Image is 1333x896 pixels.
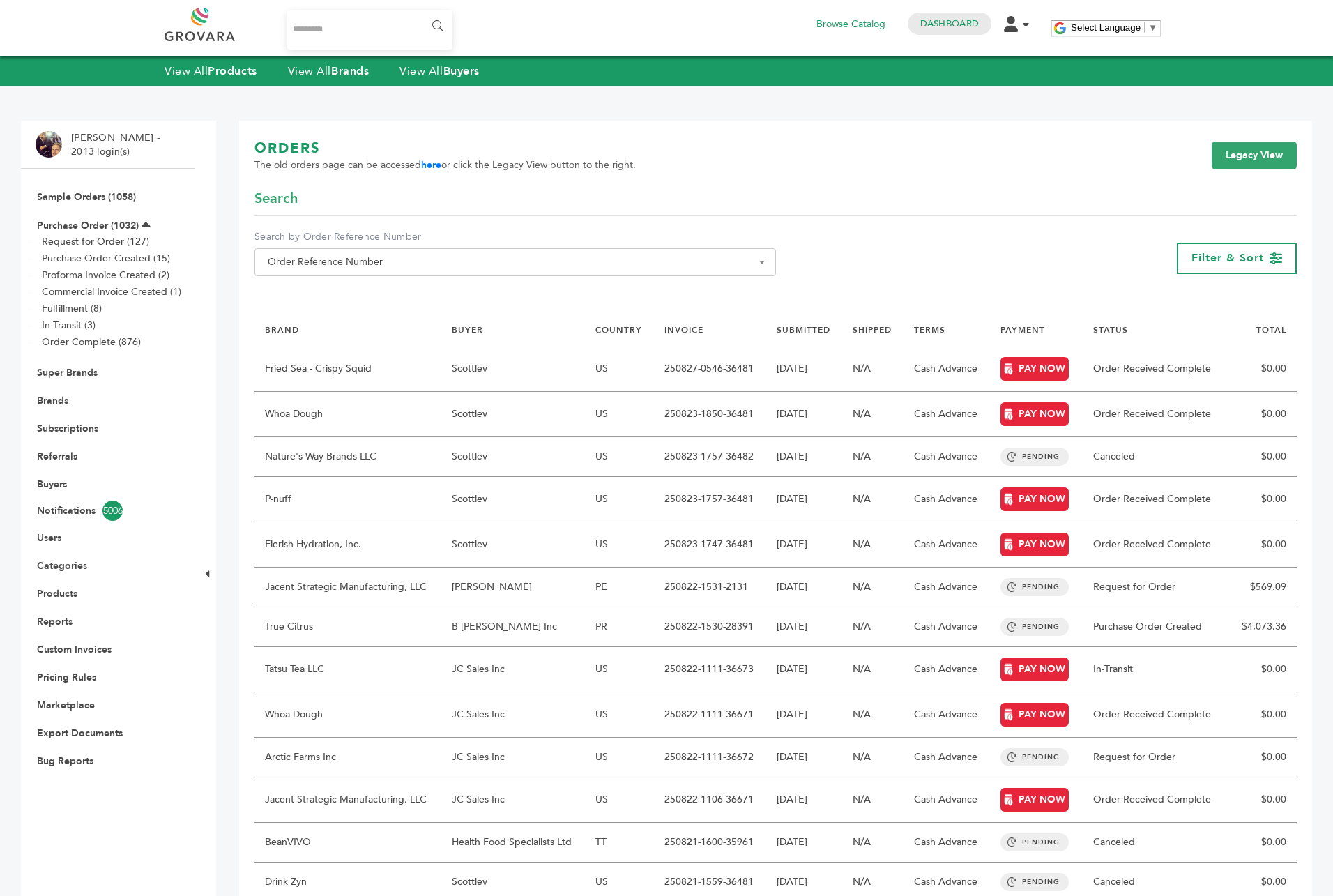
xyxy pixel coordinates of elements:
a: Commercial Invoice Created (1) [42,285,181,298]
a: Users [37,531,61,545]
span: ▼ [1148,22,1157,33]
a: TERMS [914,324,945,335]
span: PENDING [1000,578,1069,596]
strong: Buyers [443,63,480,79]
a: Sample Orders (1058) [37,190,136,204]
td: Request for Order [1083,568,1224,607]
td: Cash Advance [904,522,990,568]
span: PENDING [1000,618,1069,636]
strong: Brands [331,63,369,79]
td: Canceled [1083,437,1224,477]
td: US [585,477,654,522]
td: PR [585,607,654,647]
a: Notifications5006 [37,501,179,521]
span: Search [254,189,298,208]
h1: ORDERS [254,139,636,158]
td: Health Food Specialists Ltd [441,823,585,863]
a: Subscriptions [37,422,98,435]
td: [DATE] [766,437,842,477]
a: Legacy View [1212,142,1297,169]
td: $0.00 [1224,647,1297,692]
td: [DATE] [766,647,842,692]
td: US [585,347,654,392]
a: Products [37,587,77,600]
td: [DATE] [766,738,842,777]
li: [PERSON_NAME] - 2013 login(s) [71,131,163,158]
td: 250827-0546-36481 [654,347,766,392]
td: $0.00 [1224,477,1297,522]
td: Order Received Complete [1083,777,1224,823]
td: [DATE] [766,392,842,437]
a: PAY NOW [1000,703,1069,727]
td: PE [585,568,654,607]
a: View AllBuyers [399,63,480,79]
a: PAY NOW [1000,357,1069,381]
td: [DATE] [766,522,842,568]
input: Search... [287,10,452,50]
a: In-Transit (3) [42,319,96,332]
td: Flerish Hydration, Inc. [254,522,441,568]
td: N/A [842,647,904,692]
td: Scottlev [441,392,585,437]
td: JC Sales Inc [441,692,585,738]
span: PENDING [1000,748,1069,766]
td: $0.00 [1224,522,1297,568]
td: B [PERSON_NAME] Inc [441,607,585,647]
td: Cash Advance [904,823,990,863]
span: PENDING [1000,833,1069,851]
a: INVOICE [664,324,703,335]
a: STATUS [1093,324,1128,335]
td: 250822-1111-36671 [654,692,766,738]
td: US [585,647,654,692]
td: Cash Advance [904,692,990,738]
a: Marketplace [37,699,95,712]
td: US [585,692,654,738]
td: Scottlev [441,522,585,568]
strong: Products [208,63,257,79]
td: N/A [842,347,904,392]
td: [DATE] [766,607,842,647]
td: JC Sales Inc [441,777,585,823]
td: Order Received Complete [1083,347,1224,392]
a: Brands [37,394,68,407]
td: Scottlev [441,347,585,392]
a: SUBMITTED [777,324,830,335]
td: $569.09 [1224,568,1297,607]
a: BRAND [265,324,299,335]
span: 5006 [102,501,123,521]
td: 250823-1850-36481 [654,392,766,437]
a: Super Brands [37,366,98,379]
td: Fried Sea - Crispy Squid [254,347,441,392]
td: $0.00 [1224,347,1297,392]
td: US [585,738,654,777]
span: ​ [1144,22,1145,33]
a: Fulfillment (8) [42,302,102,315]
td: Cash Advance [904,738,990,777]
td: Cash Advance [904,347,990,392]
a: Custom Invoices [37,643,112,656]
td: True Citrus [254,607,441,647]
span: PENDING [1000,873,1069,891]
td: N/A [842,568,904,607]
td: [DATE] [766,692,842,738]
td: Purchase Order Created [1083,607,1224,647]
span: Filter & Sort [1191,250,1264,266]
td: TT [585,823,654,863]
a: SHIPPED [853,324,892,335]
a: PAYMENT [1000,324,1045,335]
td: Jacent Strategic Manufacturing, LLC [254,568,441,607]
td: Order Received Complete [1083,477,1224,522]
td: [DATE] [766,477,842,522]
td: $0.00 [1224,738,1297,777]
td: Scottlev [441,477,585,522]
td: Order Received Complete [1083,522,1224,568]
td: 250823-1757-36481 [654,477,766,522]
td: [DATE] [766,568,842,607]
td: Scottlev [441,437,585,477]
td: Order Received Complete [1083,692,1224,738]
td: Cash Advance [904,392,990,437]
a: PAY NOW [1000,533,1069,556]
td: [DATE] [766,777,842,823]
a: Categories [37,559,87,572]
td: Cash Advance [904,477,990,522]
